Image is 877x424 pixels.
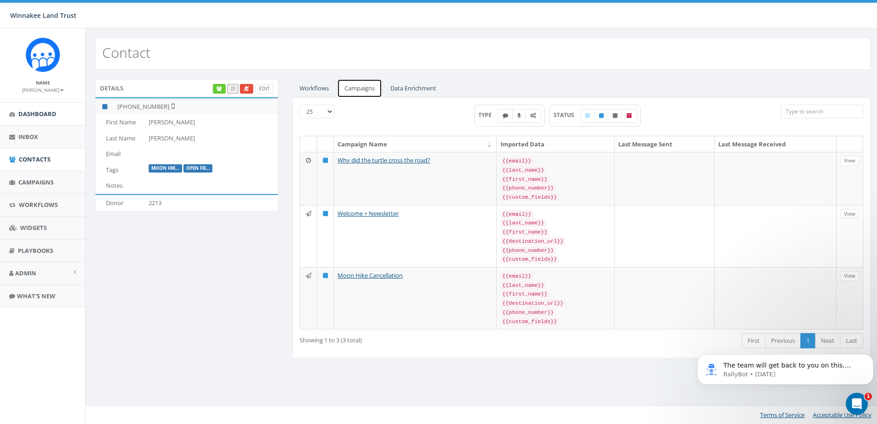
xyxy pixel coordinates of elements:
[334,136,497,152] th: Campaign Name: activate to sort column ascending
[865,393,872,400] span: 1
[500,318,559,326] code: {{custom_fields}}
[500,246,555,255] code: {{phone_number}}
[813,411,871,419] a: Acceptable Use Policy
[10,11,77,20] span: Winnakee Land Trust
[512,109,526,123] label: Ringless Voice Mail
[338,271,403,279] a: Moon Hike Cancellation
[613,113,617,118] i: Unpublished
[500,255,559,263] code: {{custom_fields}}
[840,209,859,219] a: View
[694,335,877,399] iframe: Intercom notifications message
[765,333,801,348] a: Previous
[800,333,816,348] a: 1
[323,211,328,217] i: Published
[615,136,715,152] th: Last Message Sent
[255,84,273,94] a: Edit
[95,146,145,162] td: Email
[500,281,546,290] code: {{last_name}}
[19,155,50,163] span: Contacts
[95,79,278,97] div: Details
[22,87,64,93] small: [PERSON_NAME]
[18,246,53,255] span: Playbooks
[500,228,549,236] code: {{first_name}}
[300,332,526,345] div: Showing 1 to 3 (3 total)
[498,109,513,123] label: Text SMS
[500,237,565,245] code: {{destination_url}}
[622,109,637,123] label: Archived
[500,184,555,192] code: {{phone_number}}
[500,308,555,317] code: {{phone_number}}
[337,79,382,98] a: Campaigns
[781,105,863,118] input: Type to search
[500,175,549,184] code: {{first_name}}
[305,211,311,217] i: Immediate: Send all messages now
[26,38,60,72] img: Rally_Corp_Icon.png
[240,84,253,94] a: Opt Out Contact
[500,219,546,227] code: {{last_name}}
[503,113,508,118] i: Text SMS
[114,98,278,114] td: [PHONE_NUMBER]
[102,104,107,110] i: This phone number is subscribed and will receive texts.
[149,164,182,173] label: Moon Hike 725
[840,156,859,166] a: View
[383,79,444,98] a: Data Enrichment
[840,271,859,281] a: View
[306,157,311,163] i: Schedule: Pick a date and time to send
[530,113,536,118] i: Automated Message
[608,109,622,123] label: Unpublished
[497,136,614,152] th: Imported Data
[500,210,533,218] code: {{email}}
[580,109,595,123] label: Draft
[17,292,56,300] span: What's New
[95,114,145,130] td: First Name
[18,110,56,118] span: Dashboard
[599,113,604,118] i: Published
[145,195,278,211] td: 2213
[760,411,805,419] a: Terms of Service
[15,269,36,277] span: Admin
[500,193,559,201] code: {{custom_fields}}
[500,272,533,280] code: {{email}}
[36,79,50,86] small: Name
[292,79,336,98] a: Workflows
[517,113,521,118] i: Ringless Voice Mail
[840,333,863,348] a: Last
[145,130,278,146] td: [PERSON_NAME]
[500,166,546,174] code: {{last_name}}
[18,178,54,186] span: Campaigns
[742,333,766,348] a: First
[95,195,145,211] td: Donor
[18,133,38,141] span: Inbox
[594,109,609,123] label: Published
[323,157,328,163] i: Published
[554,111,581,119] span: STATUS
[95,130,145,146] td: Last Name
[338,156,430,164] a: Why did the turtle cross the road?
[145,114,278,130] td: [PERSON_NAME]
[102,45,150,60] h2: Contact
[231,85,235,92] span: Call this contact by routing a call through the phone number listed in your profile.
[846,393,868,415] iframe: Intercom live chat
[478,111,498,119] span: TYPE
[500,157,533,165] code: {{email}}
[338,209,399,218] a: Welcome + Newsletter
[500,299,565,307] code: {{destination_url}}
[305,273,311,279] i: Immediate: Send all messages now
[20,223,47,232] span: Widgets
[95,178,145,194] td: Notes
[22,85,64,94] a: [PERSON_NAME]
[525,109,541,123] label: Automated Message
[183,164,213,173] label: Open Field Society
[95,162,145,178] td: Tags
[169,102,175,110] i: Not Validated
[213,84,226,94] a: Enrich Contact
[815,333,840,348] a: Next
[585,113,590,118] i: Draft
[19,201,58,209] span: Workflows
[715,136,837,152] th: Last Message Received
[500,290,549,298] code: {{first_name}}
